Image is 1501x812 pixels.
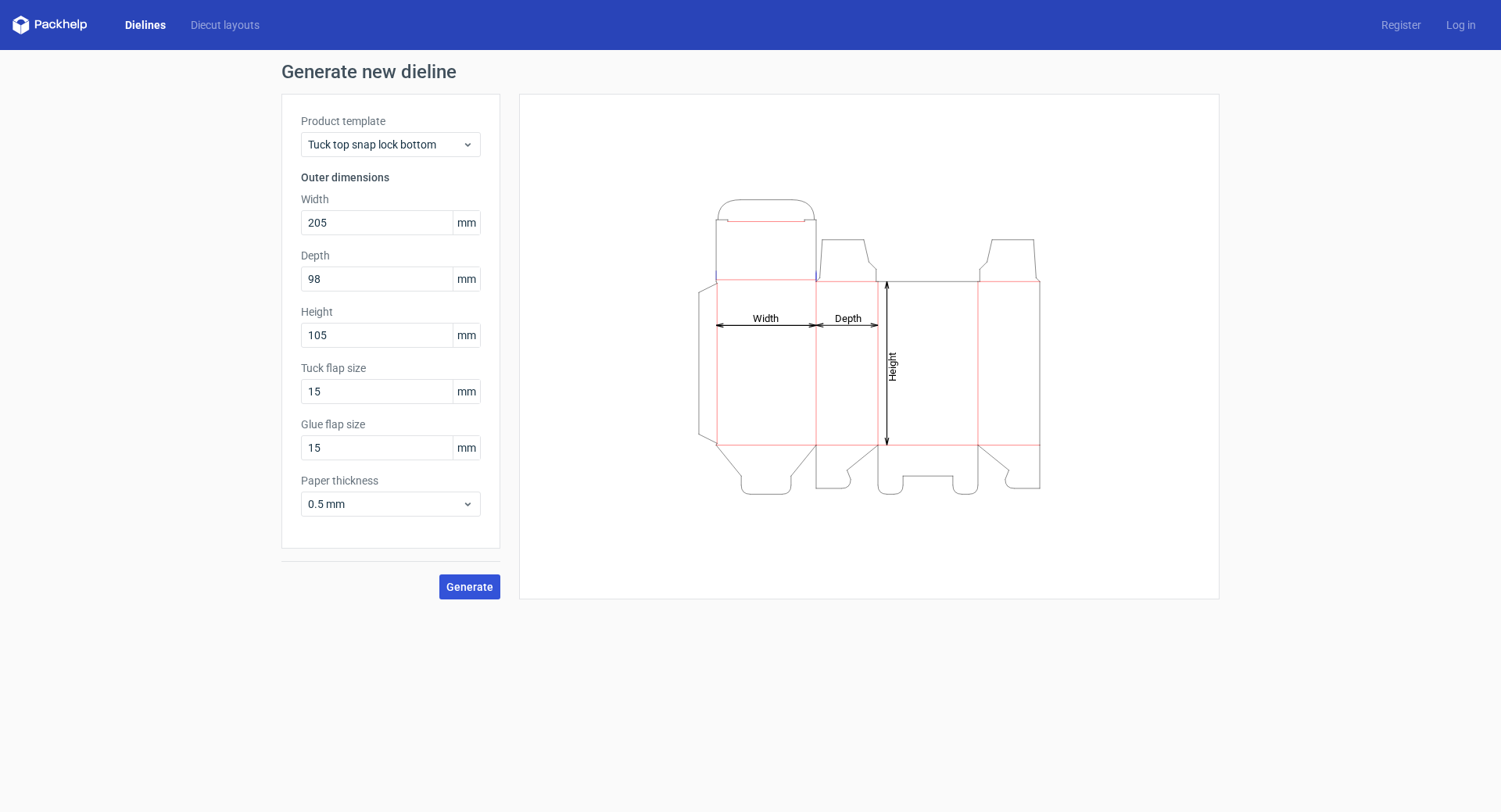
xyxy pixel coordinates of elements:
[301,191,481,207] label: Width
[446,581,493,592] span: Generate
[753,312,779,324] tspan: Width
[301,417,481,432] label: Glue flap size
[301,170,481,185] h3: Outer dimensions
[453,324,480,347] span: mm
[301,473,481,488] label: Paper thickness
[301,248,481,263] label: Depth
[453,380,480,403] span: mm
[453,211,480,234] span: mm
[308,496,462,512] span: 0.5 mm
[308,137,462,152] span: Tuck top snap lock bottom
[887,352,898,381] tspan: Height
[439,574,500,599] button: Generate
[301,360,481,376] label: Tuck flap size
[113,17,178,33] a: Dielines
[178,17,272,33] a: Diecut layouts
[301,113,481,129] label: Product template
[1369,17,1434,33] a: Register
[453,436,480,460] span: mm
[453,267,480,291] span: mm
[281,63,1220,81] h1: Generate new dieline
[301,304,481,320] label: Height
[835,312,862,324] tspan: Depth
[1434,17,1488,33] a: Log in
